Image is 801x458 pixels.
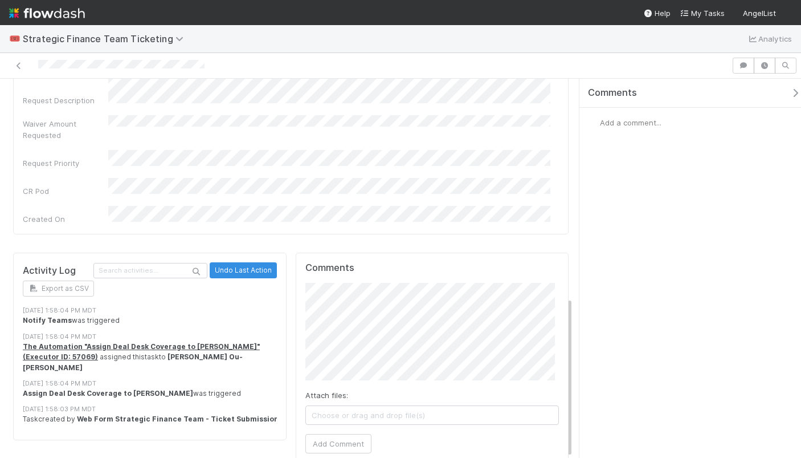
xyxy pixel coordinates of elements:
button: Export as CSV [23,281,94,297]
a: My Tasks [680,7,725,19]
a: Analytics [747,32,792,46]
h5: Comments [305,262,559,274]
div: Waiver Amount Requested [23,118,108,141]
span: Add a comment... [600,118,661,127]
div: was triggered [23,315,285,326]
div: [DATE] 1:58:04 PM MDT [23,379,285,388]
div: [DATE] 1:58:04 PM MDT [23,332,285,342]
span: AngelList [743,9,776,18]
img: avatar_d1f4bd1b-0b26-4d9b-b8ad-69b413583d95.png [780,8,792,19]
span: My Tasks [680,9,725,18]
div: CR Pod [23,185,108,197]
div: Help [643,7,671,19]
button: Add Comment [305,434,371,453]
h5: Activity Log [23,265,91,277]
div: Task created by [23,414,285,424]
span: Choose or drag and drop file(s) [306,406,559,424]
span: Comments [588,87,637,99]
button: Undo Last Action [210,262,277,278]
span: 🎟️ [9,34,21,43]
div: was triggered [23,388,285,399]
a: The Automation "Assign Deal Desk Coverage to [PERSON_NAME]" (Executor ID: 57069) [23,342,260,361]
strong: [PERSON_NAME] Ou-[PERSON_NAME] [23,352,243,371]
div: Request Description [23,95,108,106]
img: avatar_d1f4bd1b-0b26-4d9b-b8ad-69b413583d95.png [589,117,600,128]
strong: Web Form Strategic Finance Team - Ticket Submission [77,415,279,423]
span: Strategic Finance Team Ticketing [23,33,189,44]
div: Created On [23,213,108,225]
div: [DATE] 1:58:04 PM MDT [23,306,285,315]
div: assigned this task to [23,342,285,373]
div: Request Priority [23,157,108,169]
input: Search activities... [93,263,207,278]
img: logo-inverted-e16ddd16eac7371096b0.svg [9,3,85,23]
strong: Assign Deal Desk Coverage to [PERSON_NAME] [23,389,193,398]
label: Attach files: [305,390,348,401]
div: [DATE] 1:58:03 PM MDT [23,404,285,414]
strong: Notify Teams [23,316,72,325]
